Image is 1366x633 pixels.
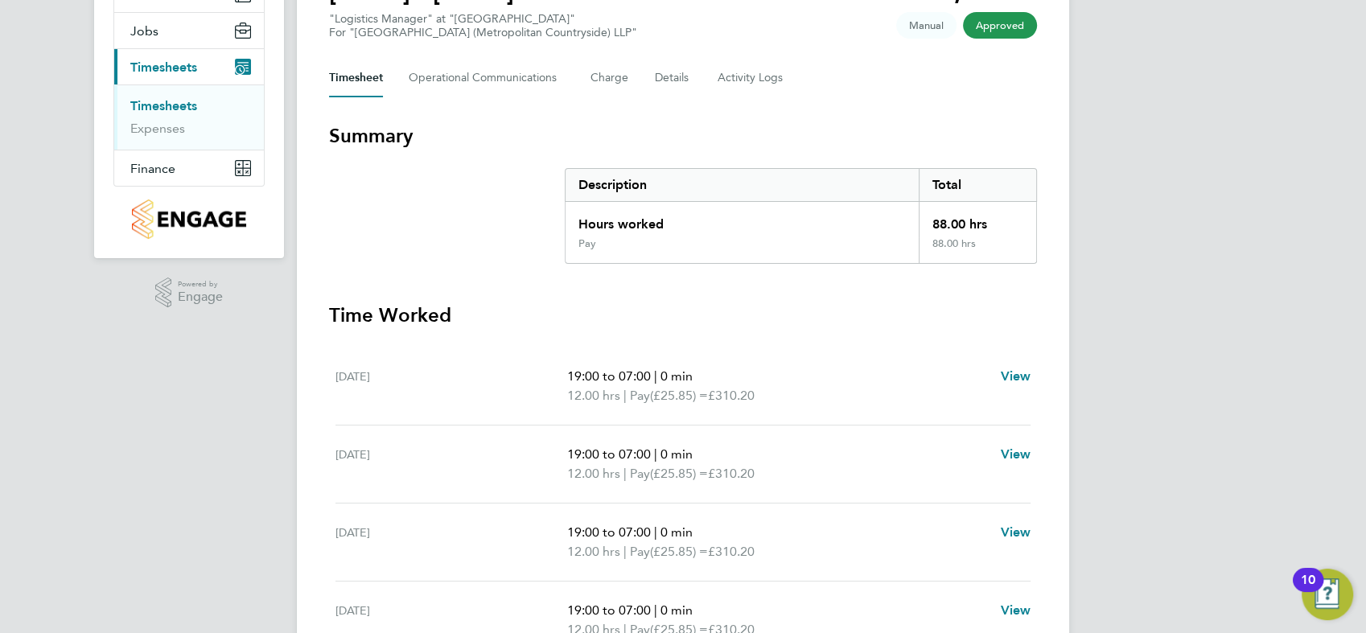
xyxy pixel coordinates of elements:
[708,466,755,481] span: £310.20
[155,277,224,308] a: Powered byEngage
[114,150,264,186] button: Finance
[329,59,383,97] button: Timesheet
[578,237,596,250] div: Pay
[132,199,245,239] img: countryside-properties-logo-retina.png
[623,544,627,559] span: |
[919,169,1036,201] div: Total
[623,388,627,403] span: |
[567,388,620,403] span: 12.00 hrs
[567,446,651,462] span: 19:00 to 07:00
[567,524,651,540] span: 19:00 to 07:00
[896,12,957,39] span: This timesheet was manually created.
[1000,524,1031,540] span: View
[567,602,651,618] span: 19:00 to 07:00
[650,544,708,559] span: (£25.85) =
[335,445,567,483] div: [DATE]
[655,59,692,97] button: Details
[566,169,919,201] div: Description
[335,367,567,405] div: [DATE]
[1000,367,1031,386] a: View
[654,446,657,462] span: |
[623,466,627,481] span: |
[654,524,657,540] span: |
[329,12,637,39] div: "Logistics Manager" at "[GEOGRAPHIC_DATA]"
[114,84,264,150] div: Timesheets
[567,544,620,559] span: 12.00 hrs
[590,59,629,97] button: Charge
[963,12,1037,39] span: This timesheet has been approved.
[1000,523,1031,542] a: View
[178,277,223,291] span: Powered by
[1301,580,1315,601] div: 10
[919,237,1036,263] div: 88.00 hrs
[130,23,158,39] span: Jobs
[718,59,785,97] button: Activity Logs
[335,523,567,561] div: [DATE]
[130,98,197,113] a: Timesheets
[130,121,185,136] a: Expenses
[708,544,755,559] span: £310.20
[114,13,264,48] button: Jobs
[630,386,650,405] span: Pay
[329,302,1037,328] h3: Time Worked
[919,202,1036,237] div: 88.00 hrs
[660,446,693,462] span: 0 min
[650,388,708,403] span: (£25.85) =
[567,368,651,384] span: 19:00 to 07:00
[329,123,1037,149] h3: Summary
[130,161,175,176] span: Finance
[1000,445,1031,464] a: View
[566,202,919,237] div: Hours worked
[630,464,650,483] span: Pay
[660,602,693,618] span: 0 min
[1000,368,1031,384] span: View
[329,26,637,39] div: For "[GEOGRAPHIC_DATA] (Metropolitan Countryside) LLP"
[409,59,565,97] button: Operational Communications
[1000,446,1031,462] span: View
[114,49,264,84] button: Timesheets
[567,466,620,481] span: 12.00 hrs
[660,524,693,540] span: 0 min
[660,368,693,384] span: 0 min
[654,368,657,384] span: |
[565,168,1037,264] div: Summary
[630,542,650,561] span: Pay
[708,388,755,403] span: £310.20
[1000,602,1031,618] span: View
[654,602,657,618] span: |
[178,290,223,304] span: Engage
[1000,601,1031,620] a: View
[113,199,265,239] a: Go to home page
[130,60,197,75] span: Timesheets
[1302,569,1353,620] button: Open Resource Center, 10 new notifications
[650,466,708,481] span: (£25.85) =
